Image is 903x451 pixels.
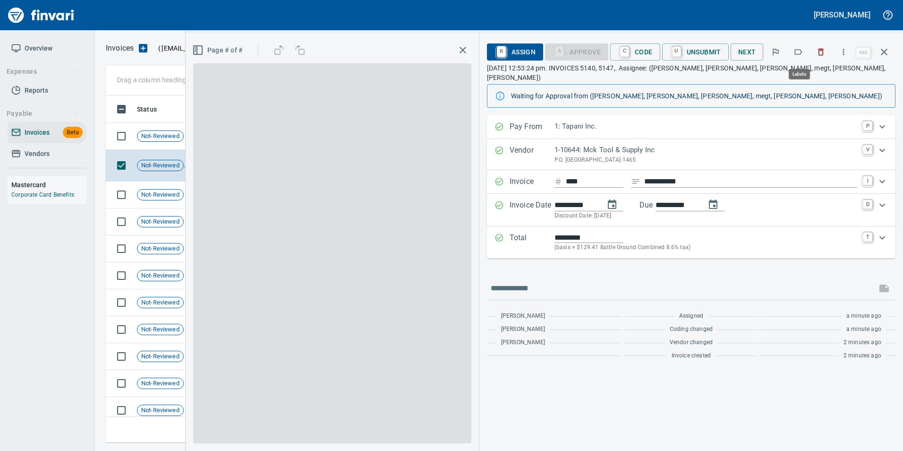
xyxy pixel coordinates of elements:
span: Not-Reviewed [137,406,183,415]
span: This records your message into the invoice and notifies anyone mentioned [873,277,895,300]
span: Not-Reviewed [137,271,183,280]
a: InvoicesBeta [8,122,86,143]
img: Finvari [6,4,77,26]
button: UUnsubmit [662,43,729,61]
p: Invoices [106,43,134,54]
span: a minute ago [846,325,881,334]
div: Expand [487,115,895,139]
span: Overview [25,43,52,54]
span: Not-Reviewed [137,132,183,141]
div: Coding Required [545,47,608,55]
a: Corporate Card Benefits [11,191,74,198]
div: Expand [487,170,895,194]
span: Assigned [679,312,703,321]
p: ( ) [153,43,272,53]
h6: Mastercard [11,180,86,190]
span: 2 minutes ago [843,351,881,361]
h5: [PERSON_NAME] [814,10,870,20]
span: a minute ago [846,312,881,321]
span: Code [618,44,653,60]
a: R [497,46,506,57]
span: [PERSON_NAME] [501,312,545,321]
span: Coding changed [670,325,713,334]
button: Upload an Invoice [134,43,153,54]
span: [EMAIL_ADDRESS][DOMAIN_NAME] [161,43,269,53]
span: Not-Reviewed [137,244,183,253]
a: V [863,145,872,154]
div: Expand [487,194,895,226]
p: Invoice Date [510,199,554,221]
a: T [863,232,872,242]
span: [PERSON_NAME] [501,325,545,334]
p: Vendor [510,145,554,165]
svg: Invoice number [554,176,562,187]
p: Due [639,199,684,211]
button: change due date [702,193,724,216]
button: RAssign [487,43,543,61]
button: More [833,42,854,62]
button: change date [601,193,623,216]
a: C [620,46,629,57]
span: Close invoice [854,41,895,63]
div: Expand [487,139,895,170]
p: [DATE] 12:53:24 pm. INVOICES 5140, 5147,. Assignee: ([PERSON_NAME], [PERSON_NAME], [PERSON_NAME],... [487,63,895,82]
button: Expenses [3,63,82,80]
span: Not-Reviewed [137,217,183,226]
button: Payable [3,105,82,122]
span: Unsubmit [670,44,721,60]
a: D [863,199,872,209]
p: Pay From [510,121,554,133]
span: Beta [63,127,83,138]
a: U [672,46,681,57]
span: Not-Reviewed [137,191,183,199]
p: (basis + $129.41 Battle Ground Combined 8.6% tax) [554,243,857,252]
a: Vendors [8,143,86,165]
div: Waiting for Approval from ([PERSON_NAME], [PERSON_NAME], [PERSON_NAME], megt, [PERSON_NAME], [PER... [511,87,887,104]
a: Reports [8,80,86,101]
button: Next [731,43,764,61]
span: Expenses [7,66,78,78]
span: Invoices [25,127,50,139]
span: Not-Reviewed [137,379,183,388]
span: Status [137,104,157,115]
nav: breadcrumb [106,43,134,54]
a: P [863,121,872,130]
span: Not-Reviewed [137,352,183,361]
span: Reports [25,85,48,96]
p: Invoice [510,176,554,188]
span: Invoice created [672,351,711,361]
a: Overview [8,38,86,59]
a: I [863,176,872,185]
span: Status [137,104,169,115]
button: [PERSON_NAME] [811,8,873,22]
svg: Invoice description [631,177,640,186]
div: Expand [487,226,895,258]
p: 1: Tapani Inc. [554,121,857,132]
span: Not-Reviewed [137,298,183,307]
span: Not-Reviewed [137,161,183,170]
button: CCode [610,43,660,61]
p: P.O. [GEOGRAPHIC_DATA]-1465 [554,156,857,165]
span: Not-Reviewed [137,325,183,334]
a: esc [856,47,870,58]
span: [PERSON_NAME] [501,338,545,347]
p: Drag a column heading here to group the table [117,75,256,85]
span: 2 minutes ago [843,338,881,347]
p: 1-10644: Mck Tool & Supply Inc [554,145,857,156]
p: Total [510,232,554,252]
span: Vendors [25,148,50,160]
p: Discount Date: [DATE] [554,211,857,221]
span: Next [738,46,756,58]
span: Vendor changed [670,338,713,347]
button: Flag [765,42,786,62]
span: Payable [7,108,78,120]
span: Assign [494,44,536,60]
